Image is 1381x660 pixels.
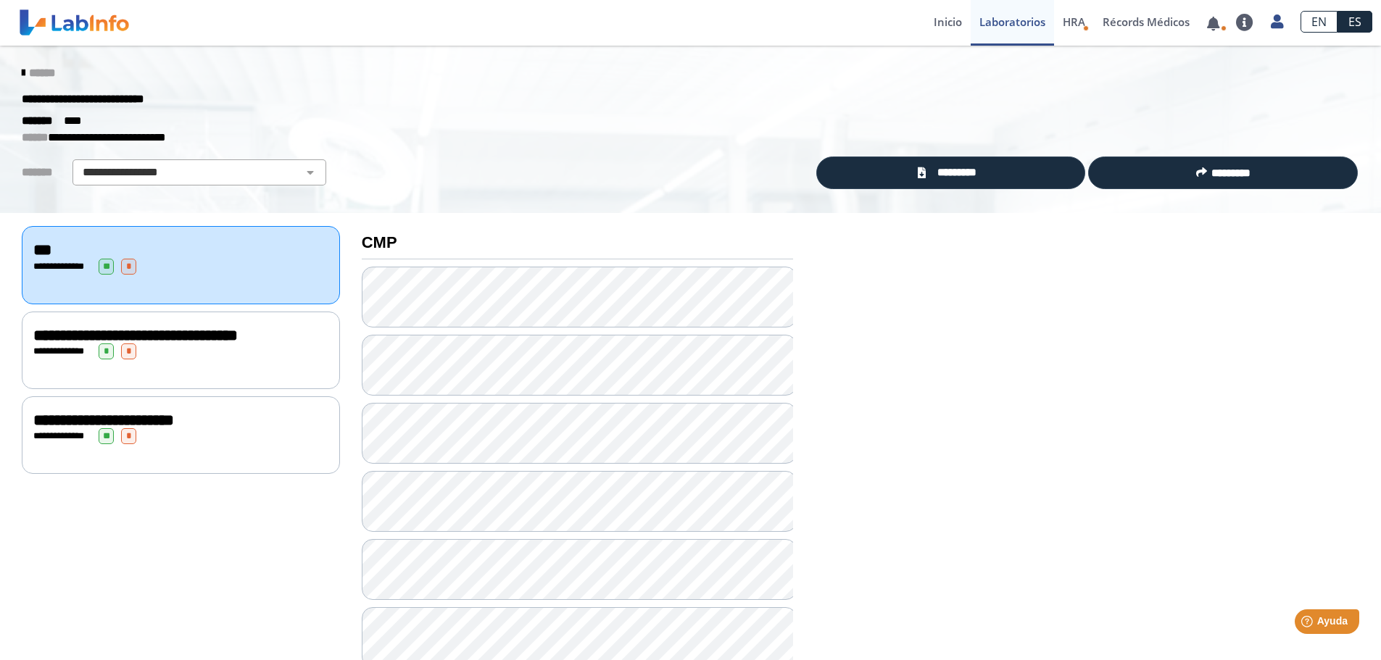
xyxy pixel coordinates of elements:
[1063,14,1085,29] span: HRA
[1252,603,1365,644] iframe: Help widget launcher
[362,233,397,251] b: CMP
[1338,11,1372,33] a: ES
[1301,11,1338,33] a: EN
